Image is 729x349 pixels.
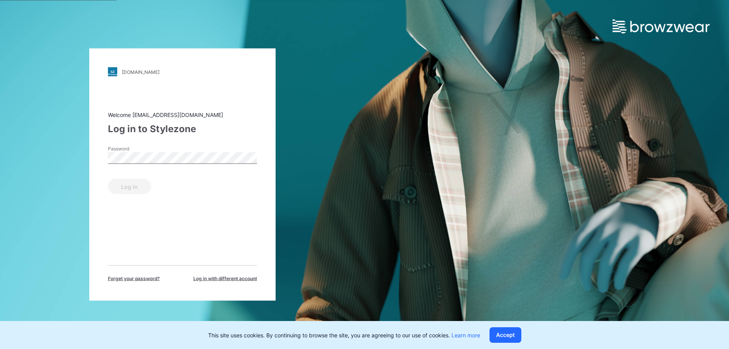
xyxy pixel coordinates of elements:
img: browzwear-logo.e42bd6dac1945053ebaf764b6aa21510.svg [613,19,710,33]
div: [DOMAIN_NAME] [122,69,160,75]
label: Password [108,145,162,152]
p: This site uses cookies. By continuing to browse the site, you are agreeing to our use of cookies. [208,331,480,339]
div: Welcome [EMAIL_ADDRESS][DOMAIN_NAME] [108,111,257,119]
span: Log in with different account [193,275,257,282]
a: Learn more [451,332,480,339]
span: Forget your password? [108,275,160,282]
a: [DOMAIN_NAME] [108,67,257,77]
button: Accept [489,327,521,343]
img: stylezone-logo.562084cfcfab977791bfbf7441f1a819.svg [108,67,117,77]
div: Log in to Stylezone [108,122,257,136]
